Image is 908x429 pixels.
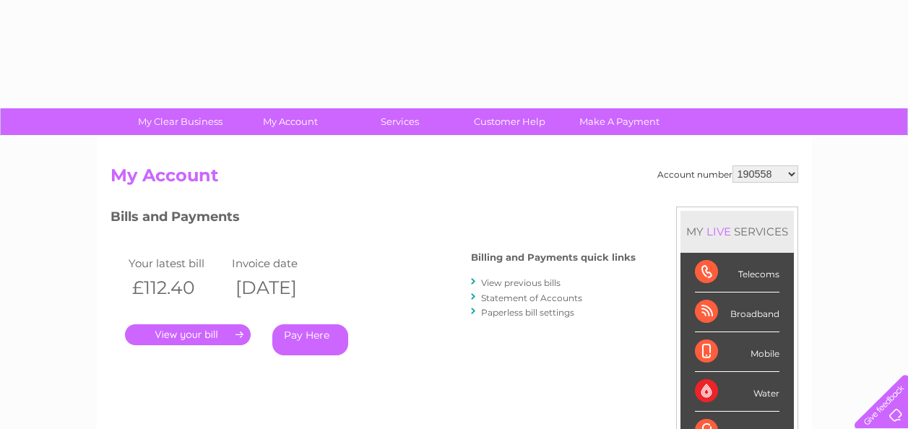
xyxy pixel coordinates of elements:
td: Your latest bill [125,253,229,273]
h4: Billing and Payments quick links [471,252,636,263]
a: . [125,324,251,345]
td: Invoice date [228,253,332,273]
a: Paperless bill settings [481,307,574,318]
a: View previous bills [481,277,561,288]
a: Make A Payment [560,108,679,135]
div: Broadband [695,292,779,332]
h2: My Account [111,165,798,193]
th: £112.40 [125,273,229,303]
a: My Account [230,108,350,135]
a: Services [340,108,459,135]
div: Telecoms [695,253,779,292]
a: My Clear Business [121,108,240,135]
a: Pay Here [272,324,348,355]
div: Account number [657,165,798,183]
div: Water [695,372,779,412]
div: Mobile [695,332,779,372]
h3: Bills and Payments [111,207,636,232]
div: LIVE [704,225,734,238]
a: Statement of Accounts [481,292,582,303]
th: [DATE] [228,273,332,303]
a: Customer Help [450,108,569,135]
div: MY SERVICES [680,211,794,252]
